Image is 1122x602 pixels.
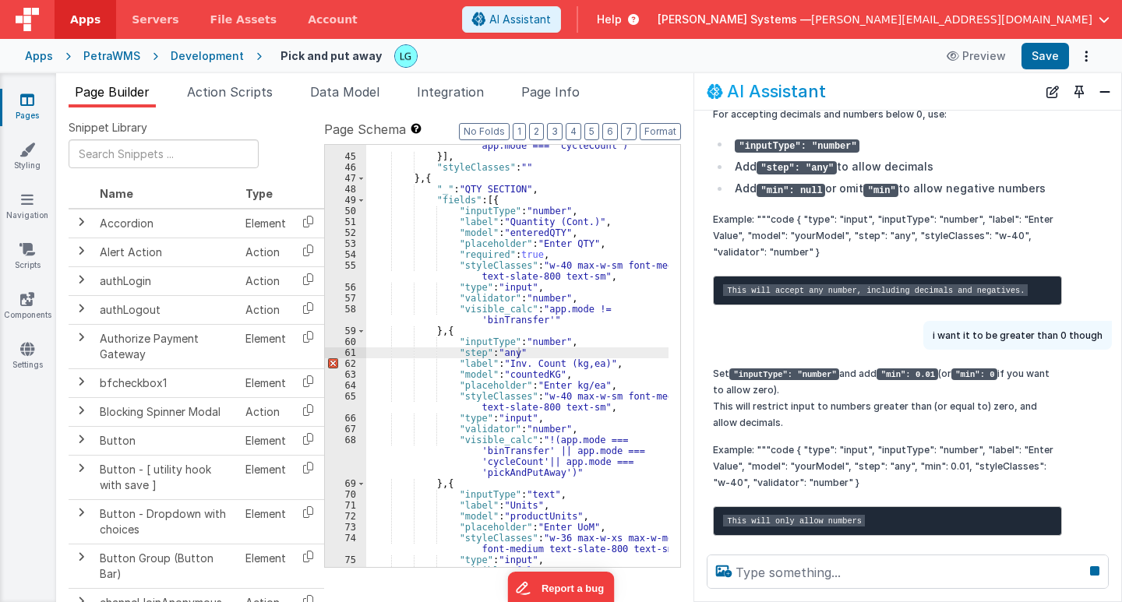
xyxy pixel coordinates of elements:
h2: AI Assistant [727,82,826,100]
td: Action [239,238,292,266]
p: i want it to be greater than 0 though [933,327,1103,343]
p: Example: """code { "type": "input", "inputType": "number", "label": "Enter Value", "model": "your... [713,442,1062,491]
button: 4 [566,123,581,140]
div: 49 [325,195,366,206]
td: Button - [ utility hook with save ] [93,455,239,499]
div: 63 [325,369,366,380]
div: 47 [325,173,366,184]
button: AI Assistant [462,6,561,33]
div: 70 [325,489,366,500]
span: File Assets [210,12,277,27]
code: "min" [863,184,898,197]
div: 55 [325,260,366,282]
button: Close [1095,81,1115,103]
td: authLogin [93,266,239,295]
td: Blocking Spinner Modal [93,397,239,426]
td: Element [239,324,292,368]
button: Format [640,123,681,140]
button: Preview [937,44,1015,69]
td: Action [239,397,292,426]
button: 6 [602,123,618,140]
span: [PERSON_NAME][EMAIL_ADDRESS][DOMAIN_NAME] [811,12,1092,27]
div: 50 [325,206,366,217]
td: Button Group (Button Bar) [93,544,239,588]
div: 45 [325,151,366,162]
div: Development [171,48,244,64]
button: Toggle Pin [1068,81,1090,103]
code: "step": "any" [757,161,837,174]
code: This will accept any number, including decimals and negatives. [723,284,1028,296]
div: 48 [325,184,366,195]
span: Page Schema [324,120,406,139]
td: bfcheckbox1 [93,368,239,397]
div: 57 [325,293,366,304]
img: 94c3b1dec6147b22a6e61032f6542a92 [395,45,417,67]
div: 74 [325,533,366,554]
p: Set and add (or if you want to allow zero). This will restrict input to numbers greater than (or ... [713,365,1062,431]
h4: Pick and put away [280,50,382,62]
button: Save [1021,43,1069,69]
input: Search Snippets ... [69,139,259,168]
span: Data Model [310,84,379,100]
div: 67 [325,424,366,435]
div: 65 [325,391,366,413]
span: Help [597,12,622,27]
div: 71 [325,500,366,511]
span: Action Scripts [187,84,273,100]
div: 75 [325,554,366,565]
td: Element [239,544,292,588]
button: 7 [621,123,637,140]
div: 72 [325,511,366,522]
span: AI Assistant [489,12,551,27]
td: Button - Dropdown with choices [93,499,239,544]
div: 52 [325,227,366,238]
p: Example: """code { "type": "input", "inputType": "number", "label": "Enter Value", "model": "your... [713,211,1062,260]
span: Type [245,187,273,200]
td: authLogout [93,295,239,324]
div: 61 [325,347,366,358]
button: 5 [584,123,599,140]
span: Snippet Library [69,120,147,136]
div: 64 [325,380,366,391]
div: 62 [325,358,366,369]
div: Apps [25,48,53,64]
td: Element [239,209,292,238]
td: Alert Action [93,238,239,266]
td: Element [239,455,292,499]
div: 56 [325,282,366,293]
div: 60 [325,336,366,347]
div: 69 [325,478,366,489]
td: Element [239,368,292,397]
div: 53 [325,238,366,249]
code: "min": 0.01 [877,368,937,380]
div: 51 [325,217,366,227]
span: Apps [70,12,101,27]
span: Integration [417,84,484,100]
code: "min": null [757,184,825,197]
td: Button [93,426,239,455]
li: Add to allow decimals [730,157,1062,177]
button: New Chat [1042,81,1064,103]
div: 59 [325,326,366,336]
div: 73 [325,522,366,533]
div: PetraWMS [83,48,140,64]
div: 46 [325,162,366,173]
span: [PERSON_NAME] Systems — [658,12,811,27]
button: 3 [547,123,563,140]
td: Action [239,295,292,324]
div: 76 [325,565,366,576]
td: Element [239,499,292,544]
li: Add or omit to allow negative numbers [730,179,1062,199]
span: Servers [132,12,178,27]
button: 1 [513,123,526,140]
div: 68 [325,435,366,478]
code: "min": 0 [951,368,997,380]
td: Element [239,426,292,455]
span: Name [100,187,133,200]
span: Page Builder [75,84,150,100]
div: 66 [325,413,366,424]
p: For accepting decimals and numbers below 0, use: [713,106,1062,122]
div: 54 [325,249,366,260]
button: No Folds [459,123,510,140]
code: "inputType": "number" [735,139,859,153]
